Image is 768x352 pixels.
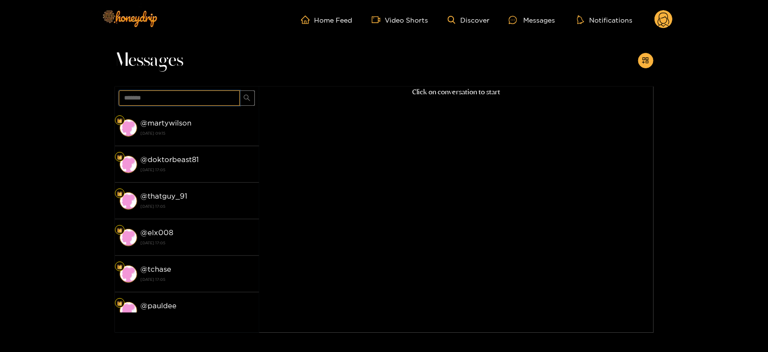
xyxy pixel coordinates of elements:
[117,264,123,270] img: Fan Level
[141,275,254,284] strong: [DATE] 17:05
[120,265,137,283] img: conversation
[117,191,123,197] img: Fan Level
[239,90,255,106] button: search
[509,14,555,25] div: Messages
[141,202,254,211] strong: [DATE] 17:05
[117,301,123,306] img: Fan Level
[141,165,254,174] strong: [DATE] 17:05
[120,192,137,210] img: conversation
[243,94,251,102] span: search
[574,15,635,25] button: Notifications
[141,192,188,200] strong: @ thatguy_91
[372,15,428,24] a: Video Shorts
[120,302,137,319] img: conversation
[301,15,315,24] span: home
[120,119,137,137] img: conversation
[120,156,137,173] img: conversation
[141,265,172,273] strong: @ tchase
[141,129,254,138] strong: [DATE] 09:15
[642,57,649,65] span: appstore-add
[117,118,123,124] img: Fan Level
[259,87,654,98] p: Click on conversation to start
[372,15,385,24] span: video-camera
[141,155,199,163] strong: @ doktorbeast81
[117,154,123,160] img: Fan Level
[638,53,654,68] button: appstore-add
[301,15,353,24] a: Home Feed
[117,227,123,233] img: Fan Level
[448,16,490,24] a: Discover
[141,228,174,237] strong: @ elx008
[115,49,184,72] span: Messages
[141,119,192,127] strong: @ martywilson
[120,229,137,246] img: conversation
[141,312,254,320] strong: [DATE] 17:05
[141,302,177,310] strong: @ pauldee
[141,239,254,247] strong: [DATE] 17:05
